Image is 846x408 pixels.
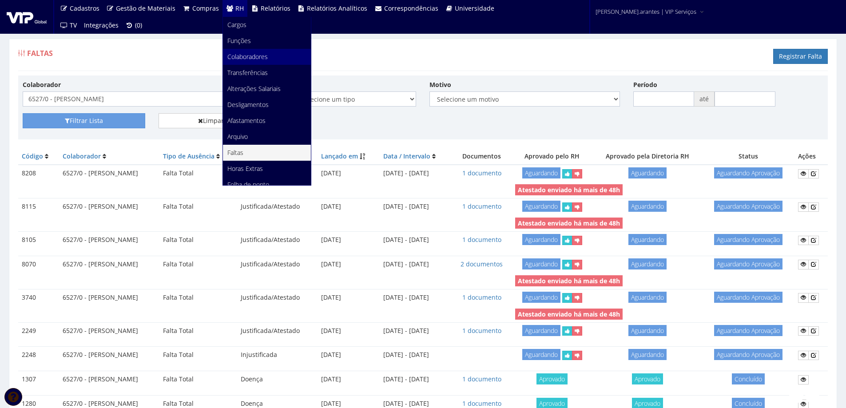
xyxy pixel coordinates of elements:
a: Folha de ponto [223,177,311,193]
td: 6527/0 - [PERSON_NAME] [59,198,159,215]
span: Aguardando [522,258,560,269]
a: 1 documento [462,235,501,244]
img: logo [7,10,47,24]
span: Cadastros [70,4,99,12]
a: 1 documento [462,293,501,301]
span: Relatórios [261,4,290,12]
td: [DATE] - [DATE] [380,371,452,388]
span: Aguardando [628,167,667,178]
td: [DATE] - [DATE] [380,289,452,306]
a: 2 documentos [461,260,503,268]
span: Cargos [227,20,246,29]
a: Tipo de Ausência [163,152,214,160]
strong: Atestado enviado há mais de 48h [518,277,620,285]
strong: Atestado enviado há mais de 48h [518,219,620,227]
span: até [694,91,715,107]
th: Aprovado pela Diretoria RH [592,148,703,165]
span: [PERSON_NAME].arantes | VIP Serviços [596,7,696,16]
a: Horas Extras [223,161,311,177]
span: Horas Extras [227,164,263,173]
td: 8208 [18,165,59,182]
td: [DATE] - [DATE] [380,256,452,273]
td: Falta Total [159,232,237,249]
span: Universidade [455,4,494,12]
span: Faltas [227,148,243,157]
span: Alterações Salariais [227,84,281,93]
span: Compras [192,4,219,12]
td: 8115 [18,198,59,215]
a: Colaboradores [223,49,311,65]
span: Aguardando Aprovação [714,258,782,269]
label: Colaborador [23,80,61,89]
th: Status [703,148,794,165]
span: Funções [227,36,251,45]
td: 2249 [18,322,59,339]
span: Relatórios Analíticos [307,4,367,12]
span: Colaboradores [227,52,268,61]
a: Limpar Filtro [159,113,281,128]
td: Falta Total [159,289,237,306]
a: Funções [223,33,311,49]
span: Aguardando [628,292,667,303]
td: 6527/0 - [PERSON_NAME] [59,347,159,364]
span: Aguardando [628,234,667,245]
span: RH [235,4,244,12]
td: 2248 [18,347,59,364]
span: Gestão de Materiais [116,4,175,12]
a: 1 documento [462,326,501,335]
td: Falta Total [159,198,237,215]
a: Alterações Salariais [223,81,311,97]
span: Concluído [732,373,765,384]
label: Motivo [429,80,451,89]
span: Aguardando Aprovação [714,167,782,178]
td: Justificada/Atestado [237,232,318,249]
td: Injustificada [237,347,318,364]
td: [DATE] [318,198,380,215]
td: Justificada/Atestado [237,289,318,306]
span: Arquivo [227,132,248,141]
td: [DATE] [318,347,380,364]
td: [DATE] [318,165,380,182]
span: TV [70,21,77,29]
td: Falta Total [159,256,237,273]
span: Aguardando [522,201,560,212]
span: Correspondências [384,4,438,12]
td: [DATE] [318,322,380,339]
span: Folha de ponto [227,180,269,189]
strong: Atestado enviado há mais de 48h [518,310,620,318]
td: Falta Total [159,347,237,364]
td: [DATE] - [DATE] [380,198,452,215]
td: [DATE] - [DATE] [380,322,452,339]
td: Justificada/Atestado [237,256,318,273]
a: TV [56,17,80,34]
a: Faltas [223,145,311,161]
td: 1307 [18,371,59,388]
td: Justificada/Atestado [237,322,318,339]
a: 1 documento [462,202,501,210]
span: Aguardando Aprovação [714,292,782,303]
span: Aguardando [628,258,667,269]
td: [DATE] [318,289,380,306]
th: Ações [794,148,828,165]
span: Aguardando [522,167,560,178]
td: 6527/0 - [PERSON_NAME] [59,322,159,339]
button: Filtrar Lista [23,113,145,128]
a: Lançado em [321,152,358,160]
a: 1 documento [462,375,501,383]
a: Arquivo [223,129,311,145]
a: Registrar Falta [773,49,828,64]
td: [DATE] - [DATE] [380,347,452,364]
td: [DATE] [318,256,380,273]
span: Aguardando [522,292,560,303]
span: Aguardando Aprovação [714,349,782,360]
span: Aprovado [536,373,568,384]
span: Aguardando [522,325,560,336]
a: Integrações [80,17,122,34]
span: Aguardando [628,201,667,212]
label: Período [633,80,657,89]
span: Aprovado [632,373,663,384]
td: Falta Total [159,322,237,339]
th: Aprovado pelo RH [512,148,592,165]
td: 6527/0 - [PERSON_NAME] [59,165,159,182]
span: Aguardando [522,349,560,360]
